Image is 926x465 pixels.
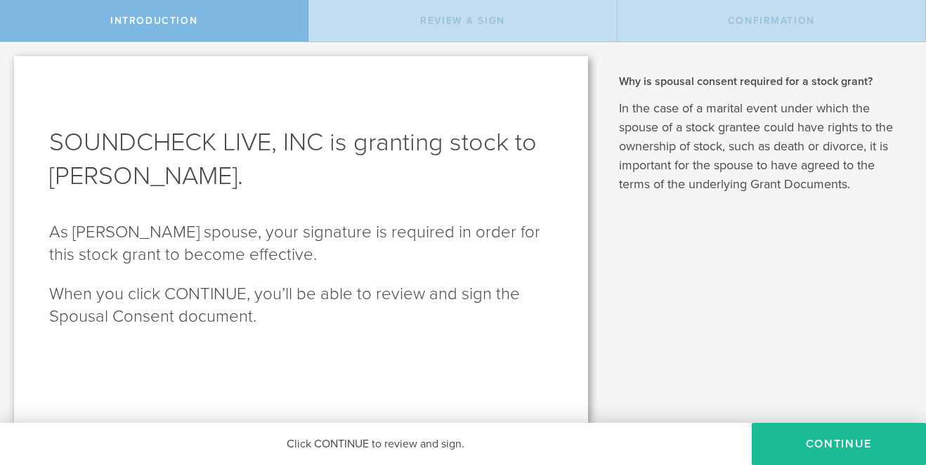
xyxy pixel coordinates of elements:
[619,74,905,89] h2: Why is spousal consent required for a stock grant?
[619,99,905,194] p: In the case of a marital event under which the spouse of a stock grantee could have rights to the...
[49,221,553,266] p: As [PERSON_NAME] spouse, your signature is required in order for this stock grant to become effec...
[49,283,553,328] p: When you click CONTINUE, you’ll be able to review and sign the Spousal Consent document.
[728,15,815,27] span: Confirmation
[420,15,505,27] span: Review & Sign
[49,126,553,193] h1: SOUNDCHECK LIVE, INC is granting stock to [PERSON_NAME].
[110,15,197,27] span: Introduction
[752,423,926,465] button: CONTINUE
